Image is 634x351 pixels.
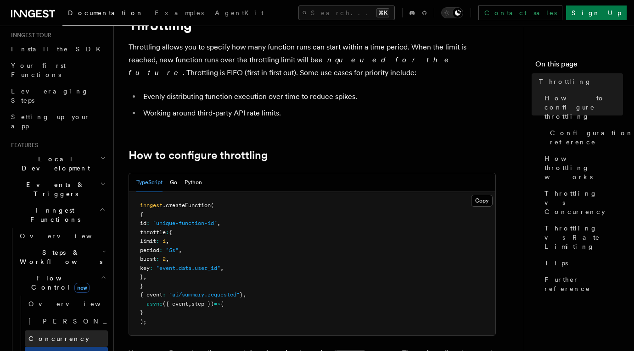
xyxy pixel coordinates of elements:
span: period [140,247,159,253]
a: Throttling vs Rate Limiting [541,220,623,255]
span: Your first Functions [11,62,66,78]
a: [PERSON_NAME] [25,312,108,330]
button: Local Development [7,151,108,176]
span: } [140,283,143,289]
span: Further reference [544,275,623,293]
span: id [140,220,146,226]
span: Tips [544,258,568,268]
span: , [217,220,220,226]
span: , [166,256,169,262]
span: , [188,301,191,307]
span: { [169,229,172,236]
span: : [150,265,153,271]
a: Overview [25,296,108,312]
span: burst [140,256,156,262]
span: , [243,291,246,298]
span: 2 [163,256,166,262]
span: Features [7,142,38,149]
span: Overview [20,232,114,240]
span: inngest [140,202,163,208]
a: Throttling vs Concurrency [541,185,623,220]
span: Overview [28,300,123,307]
span: ); [140,318,146,325]
span: : [163,291,166,298]
span: , [220,265,224,271]
a: How to configure throttling [129,149,268,162]
a: Sign Up [566,5,627,20]
span: throttle [140,229,166,236]
a: Documentation [62,3,149,26]
button: TypeScript [136,173,163,192]
button: Flow Controlnew [16,270,108,296]
a: AgentKit [209,3,269,25]
span: 1 [163,238,166,244]
span: } [140,309,143,316]
a: Contact sales [478,5,562,20]
a: Overview [16,228,108,244]
button: Search...⌘K [298,5,395,20]
a: Configuration reference [546,125,623,150]
span: Events & Triggers [7,180,100,198]
span: , [143,274,146,280]
span: .createFunction [163,202,211,208]
a: Concurrency [25,330,108,347]
a: Examples [149,3,209,25]
a: Install the SDK [7,41,108,57]
span: limit [140,238,156,244]
span: Throttling vs Rate Limiting [544,224,623,251]
span: AgentKit [215,9,264,16]
span: step }) [191,301,214,307]
a: How to configure throttling [541,90,623,125]
a: Throttling [535,73,623,90]
span: Throttling vs Concurrency [544,189,623,216]
span: , [166,238,169,244]
span: ( [211,202,214,208]
span: Flow Control [16,274,101,292]
span: ({ event [163,301,188,307]
span: How to configure throttling [544,93,623,121]
button: Go [170,173,177,192]
span: Inngest Functions [7,206,99,224]
span: : [156,238,159,244]
span: "5s" [166,247,179,253]
span: Examples [155,9,204,16]
a: Setting up your app [7,109,108,134]
kbd: ⌘K [376,8,389,17]
span: { [140,211,143,218]
span: Steps & Workflows [16,248,102,266]
span: "ai/summary.requested" [169,291,240,298]
span: } [240,291,243,298]
span: { event [140,291,163,298]
span: Documentation [68,9,144,16]
li: Evenly distributing function execution over time to reduce spikes. [140,90,496,103]
span: "event.data.user_id" [156,265,220,271]
span: Throttling [539,77,592,86]
span: Concurrency [28,335,89,342]
span: : [159,247,163,253]
a: Leveraging Steps [7,83,108,109]
span: Install the SDK [11,45,106,53]
span: Configuration reference [550,128,634,147]
button: Toggle dark mode [441,7,463,18]
span: => [214,301,220,307]
span: [PERSON_NAME] [28,318,163,325]
button: Python [185,173,202,192]
span: How throttling works [544,154,623,181]
span: Local Development [7,154,100,173]
a: Your first Functions [7,57,108,83]
button: Copy [471,195,493,207]
p: Throttling allows you to specify how many function runs can start within a time period. When the ... [129,41,496,79]
span: , [179,247,182,253]
span: : [156,256,159,262]
span: Leveraging Steps [11,88,89,104]
span: async [146,301,163,307]
li: Working around third-party API rate limits. [140,107,496,120]
button: Inngest Functions [7,202,108,228]
h4: On this page [535,59,623,73]
span: new [74,283,90,293]
a: Tips [541,255,623,271]
span: : [166,229,169,236]
span: } [140,274,143,280]
button: Events & Triggers [7,176,108,202]
span: key [140,265,150,271]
